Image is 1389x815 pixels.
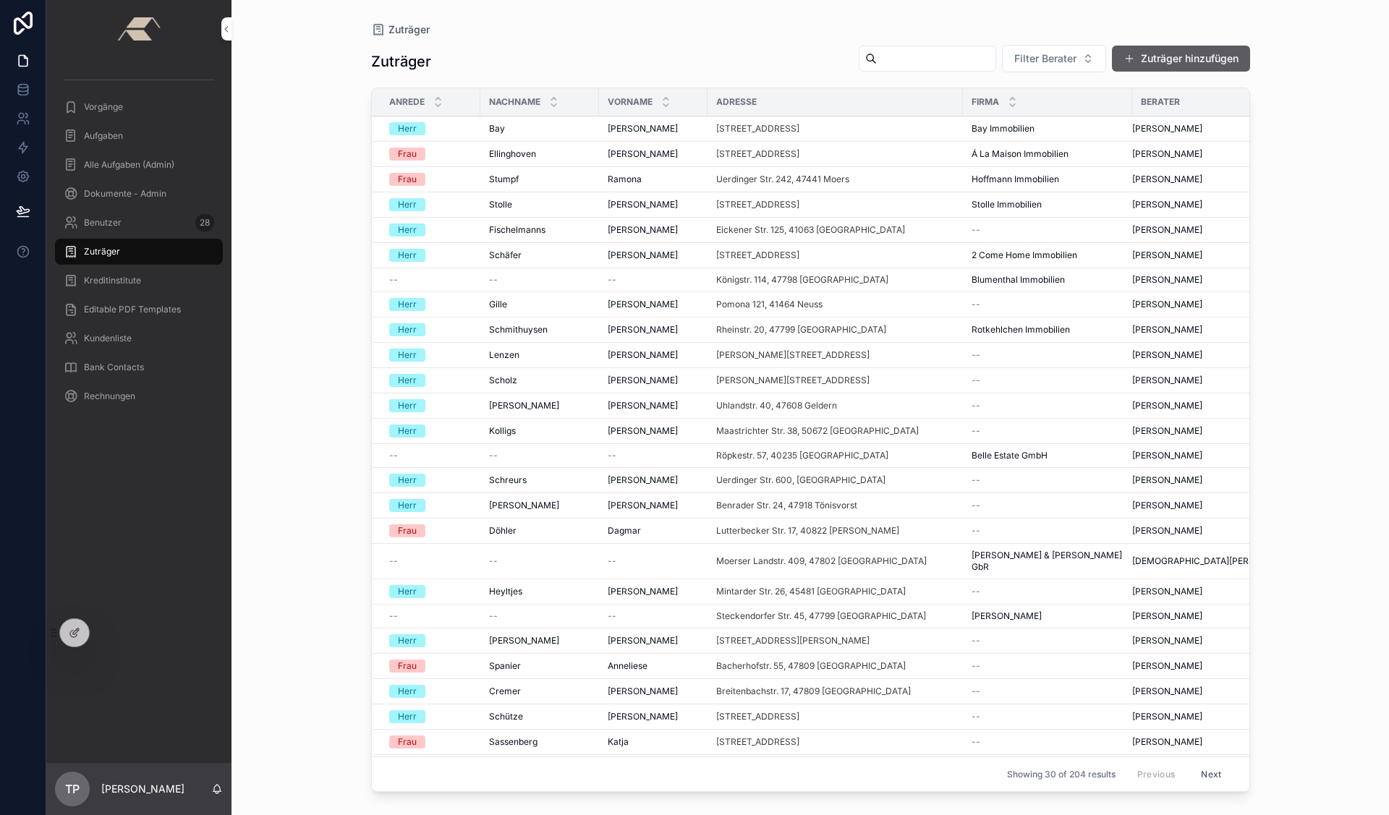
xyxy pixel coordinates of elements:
span: -- [972,224,980,236]
span: Pomona 121, 41464 Neuss [716,299,823,310]
a: Maastrichter Str. 38, 50672 [GEOGRAPHIC_DATA] [716,425,954,437]
span: Bay [489,123,505,135]
a: [PERSON_NAME] [608,199,699,210]
span: [PERSON_NAME] [1132,375,1202,386]
a: Uerdinger Str. 600, [GEOGRAPHIC_DATA] [716,474,885,486]
a: Lutterbecker Str. 17, 40822 [PERSON_NAME] [716,525,954,537]
a: [PERSON_NAME] [1132,148,1265,160]
span: Döhler [489,525,517,537]
a: -- [972,224,1123,236]
div: Herr [398,198,417,211]
a: Kolligs [489,425,590,437]
span: -- [972,586,980,597]
span: Stolle [489,199,512,210]
a: [PERSON_NAME] [608,148,699,160]
span: Schäfer [489,249,522,261]
button: Select Button [1002,45,1106,72]
a: [PERSON_NAME] [608,586,699,597]
a: Mintarder Str. 26, 45481 [GEOGRAPHIC_DATA] [716,586,906,597]
a: Königstr. 114, 47798 [GEOGRAPHIC_DATA] [716,274,954,286]
a: Ramona [608,174,699,185]
a: Zuträger hinzufügen [1112,46,1250,72]
div: Herr [398,374,417,387]
span: -- [972,525,980,537]
div: Herr [398,223,417,236]
a: Herr [389,399,472,412]
a: [PERSON_NAME] [1132,586,1265,597]
a: [PERSON_NAME] [972,610,1123,622]
a: [PERSON_NAME][STREET_ADDRESS] [716,349,870,361]
a: Uerdinger Str. 242, 47441 Moers [716,174,954,185]
a: Rechnungen [55,383,223,409]
a: [PERSON_NAME] [608,324,699,336]
div: Herr [398,399,417,412]
span: [PERSON_NAME] [1132,349,1202,361]
a: Á La Maison Immobilien [972,148,1123,160]
a: [PERSON_NAME] [608,123,699,135]
a: -- [489,610,590,622]
div: Herr [398,249,417,262]
a: Moerser Landstr. 409, 47802 [GEOGRAPHIC_DATA] [716,555,927,567]
span: [PERSON_NAME] [608,324,678,336]
span: Scholz [489,375,517,386]
a: [STREET_ADDRESS][PERSON_NAME] [716,635,954,647]
span: [PERSON_NAME] [608,148,678,160]
a: [PERSON_NAME] [1132,174,1265,185]
a: Blumenthal Immobilien [972,274,1123,286]
span: -- [972,425,980,437]
a: [PERSON_NAME] [608,635,699,647]
a: [PERSON_NAME] [1132,610,1265,622]
span: [PERSON_NAME] [1132,274,1202,286]
a: -- [389,610,472,622]
div: Herr [398,634,417,647]
a: -- [608,274,699,286]
span: [PERSON_NAME] [608,299,678,310]
a: Bay [489,123,590,135]
a: [DEMOGRAPHIC_DATA][PERSON_NAME] [1132,555,1265,567]
a: [STREET_ADDRESS] [716,148,954,160]
span: Aufgaben [84,130,123,142]
span: [PERSON_NAME] [1132,123,1202,135]
span: [PERSON_NAME] [1132,400,1202,411]
a: Königstr. 114, 47798 [GEOGRAPHIC_DATA] [716,274,888,286]
span: Alle Aufgaben (Admin) [84,159,174,171]
a: Herr [389,634,472,647]
a: [STREET_ADDRESS] [716,123,954,135]
span: [PERSON_NAME] [608,400,678,411]
span: Rechnungen [84,391,135,402]
span: Lutterbecker Str. 17, 40822 [PERSON_NAME] [716,525,899,537]
a: Steckendorfer Str. 45, 47799 [GEOGRAPHIC_DATA] [716,610,926,622]
a: [PERSON_NAME] [1132,425,1265,437]
a: Uerdinger Str. 600, [GEOGRAPHIC_DATA] [716,474,954,486]
span: Stumpf [489,174,519,185]
a: [PERSON_NAME][STREET_ADDRESS] [716,375,870,386]
a: Herr [389,122,472,135]
a: Uerdinger Str. 242, 47441 Moers [716,174,849,185]
span: Lenzen [489,349,519,361]
a: [STREET_ADDRESS] [716,249,799,261]
span: Rheinstr. 20, 47799 [GEOGRAPHIC_DATA] [716,324,886,336]
span: -- [972,474,980,486]
span: Kolligs [489,425,516,437]
span: -- [972,400,980,411]
span: Dokumente - Admin [84,188,166,200]
span: [PERSON_NAME] [1132,450,1202,461]
a: [PERSON_NAME] [1132,375,1265,386]
a: Maastrichter Str. 38, 50672 [GEOGRAPHIC_DATA] [716,425,919,437]
span: -- [608,610,616,622]
span: [PERSON_NAME] [608,375,678,386]
a: -- [972,299,1123,310]
a: [STREET_ADDRESS] [716,199,799,210]
a: [PERSON_NAME] [608,249,699,261]
a: [PERSON_NAME] [1132,299,1265,310]
a: [PERSON_NAME] [489,635,590,647]
span: Fischelmanns [489,224,545,236]
a: [PERSON_NAME] [1132,123,1265,135]
a: -- [972,400,1123,411]
span: [PERSON_NAME] [608,349,678,361]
